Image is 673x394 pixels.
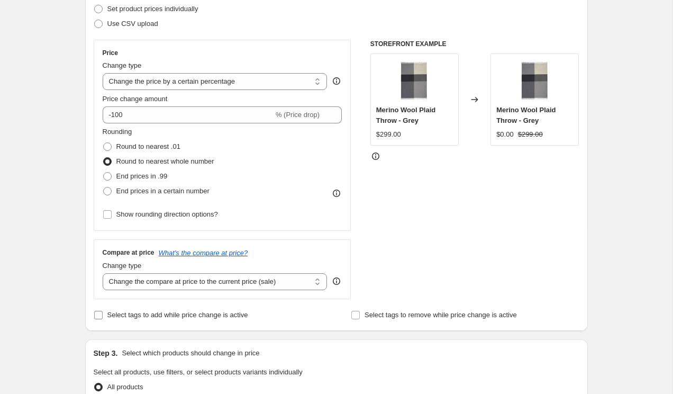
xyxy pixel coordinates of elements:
[365,311,517,319] span: Select tags to remove while price change is active
[393,59,435,102] img: waverley-mills-22-micron-throw-merino-wool-plaid-throw-grey-14850020507699_80x.jpg
[496,106,556,124] span: Merino Wool Plaid Throw - Grey
[331,76,342,86] div: help
[103,128,132,136] span: Rounding
[331,276,342,286] div: help
[518,129,543,140] strike: $299.00
[103,262,142,270] span: Change type
[116,142,180,150] span: Round to nearest .01
[94,348,118,359] h2: Step 3.
[116,172,168,180] span: End prices in .99
[103,49,118,57] h3: Price
[116,210,218,218] span: Show rounding direction options?
[376,129,401,140] div: $299.00
[103,61,142,69] span: Change type
[107,311,248,319] span: Select tags to add while price change is active
[107,383,143,391] span: All products
[107,20,158,28] span: Use CSV upload
[122,348,259,359] p: Select which products should change in price
[103,95,168,103] span: Price change amount
[496,129,514,140] div: $0.00
[376,106,435,124] span: Merino Wool Plaid Throw - Grey
[107,5,198,13] span: Set product prices individually
[276,111,320,119] span: % (Price drop)
[116,157,214,165] span: Round to nearest whole number
[103,106,274,123] input: -15
[94,368,303,376] span: Select all products, use filters, or select products variants individually
[103,248,154,257] h3: Compare at price
[116,187,210,195] span: End prices in a certain number
[159,249,248,257] button: What's the compare at price?
[370,40,579,48] h6: STOREFRONT EXAMPLE
[514,59,556,102] img: waverley-mills-22-micron-throw-merino-wool-plaid-throw-grey-14850020507699_80x.jpg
